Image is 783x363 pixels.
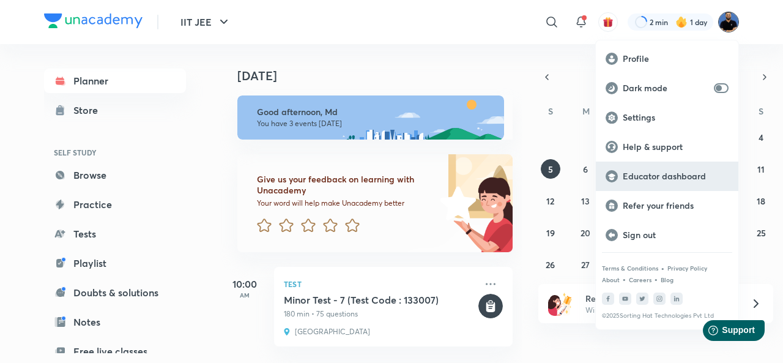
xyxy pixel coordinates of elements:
[596,191,738,220] a: Refer your friends
[602,312,732,320] p: © 2025 Sorting Hat Technologies Pvt Ltd
[623,83,709,94] p: Dark mode
[661,276,674,283] a: Blog
[596,162,738,191] a: Educator dashboard
[623,200,729,211] p: Refer your friends
[596,132,738,162] a: Help & support
[667,264,707,272] a: Privacy Policy
[602,264,658,272] a: Terms & Conditions
[661,263,665,274] div: •
[623,171,729,182] p: Educator dashboard
[596,103,738,132] a: Settings
[629,276,651,283] a: Careers
[623,53,729,64] p: Profile
[596,44,738,73] a: Profile
[674,315,770,350] iframe: Help widget launcher
[654,274,658,285] div: •
[623,112,729,123] p: Settings
[622,274,626,285] div: •
[602,276,620,283] a: About
[623,230,729,241] p: Sign out
[623,141,729,152] p: Help & support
